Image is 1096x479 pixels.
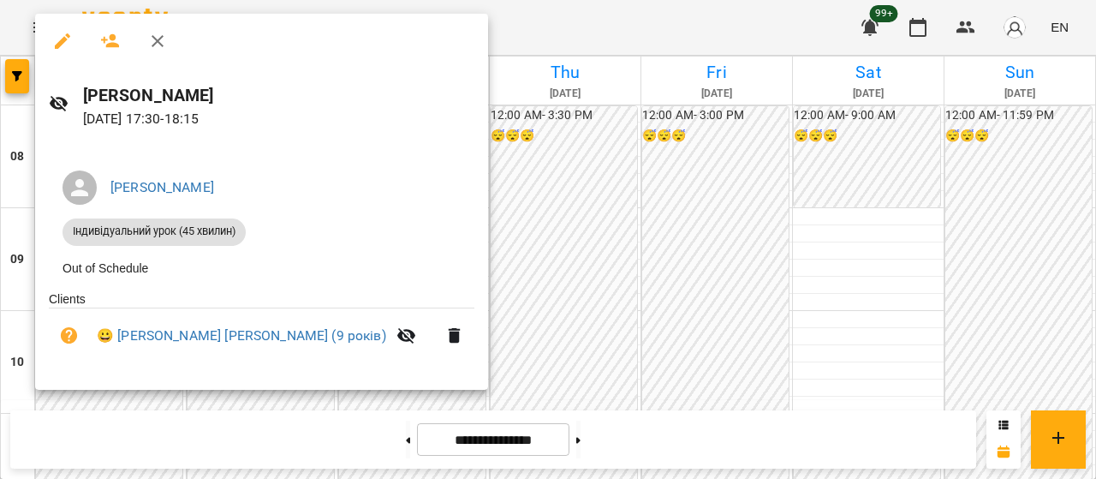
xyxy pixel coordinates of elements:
[49,315,90,356] button: Unpaid. Bill the attendance?
[97,326,386,346] a: 😀 [PERSON_NAME] [PERSON_NAME] (9 років)
[63,224,246,239] span: Індивідуальний урок (45 хвилин)
[110,179,214,195] a: [PERSON_NAME]
[83,109,475,129] p: [DATE] 17:30 - 18:15
[83,82,475,109] h6: [PERSON_NAME]
[49,253,474,284] li: Out of Schedule
[49,290,474,370] ul: Clients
